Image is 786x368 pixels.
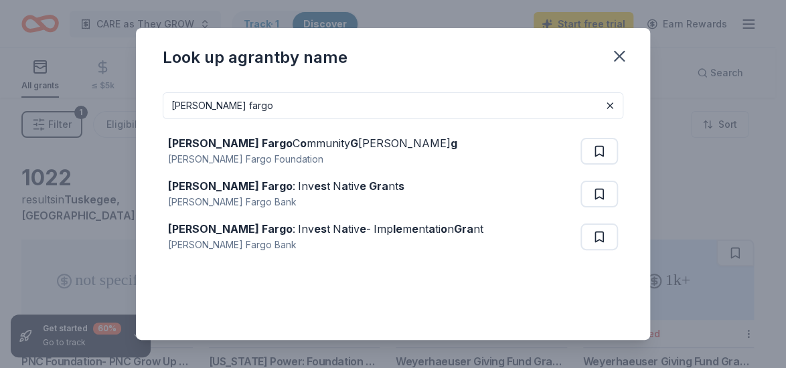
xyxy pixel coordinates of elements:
[163,47,347,68] div: Look up a grant by name
[168,135,457,151] div: C mmunity [PERSON_NAME]
[168,178,404,194] div: : Inv t N tiv nt
[163,92,623,119] input: Search
[168,222,293,236] strong: [PERSON_NAME] Fargo
[454,222,473,236] strong: Gra
[168,194,404,210] div: [PERSON_NAME] Fargo Bank
[451,136,457,150] strong: g
[168,179,293,193] strong: [PERSON_NAME] Fargo
[360,179,388,193] strong: e Gra
[314,179,327,193] strong: es
[168,237,483,253] div: [PERSON_NAME] Fargo Bank
[341,179,348,193] strong: a
[300,136,307,150] strong: o
[428,222,435,236] strong: a
[350,136,358,150] strong: G
[412,222,418,236] strong: e
[341,222,348,236] strong: a
[360,222,366,236] strong: e
[168,151,457,167] div: [PERSON_NAME] Fargo Foundation
[441,222,447,236] strong: o
[168,221,483,237] div: : Inv t N tiv - Imp m nt ti n nt
[168,136,293,150] strong: [PERSON_NAME] Fargo
[393,222,402,236] strong: le
[398,179,404,193] strong: s
[314,222,327,236] strong: es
